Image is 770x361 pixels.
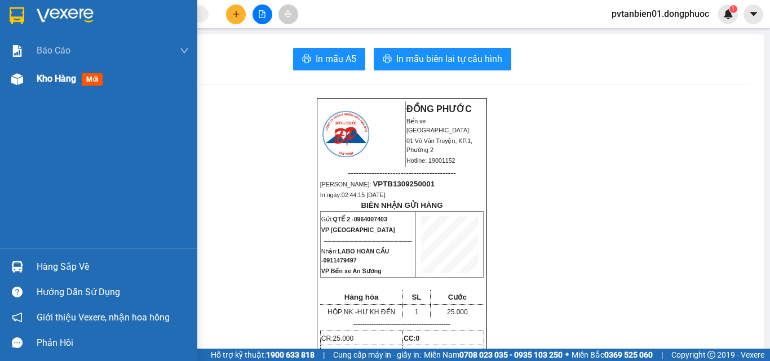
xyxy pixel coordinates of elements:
span: [PERSON_NAME]: [3,73,118,79]
img: warehouse-icon [11,73,23,85]
span: Miền Bắc [572,349,653,361]
span: VPTB1309250001 [56,72,118,80]
span: Giới thiệu Vexere, nhận hoa hồng [37,310,170,324]
span: aim [284,10,292,18]
span: VPTB1309250001 [373,180,435,188]
span: mới [82,73,103,86]
span: VP [GEOGRAPHIC_DATA] [321,226,395,233]
img: logo [4,7,54,56]
span: Nhận: [321,248,389,264]
span: CR: [321,335,353,342]
span: Kho hàng [37,73,76,84]
span: 25.000 [333,335,353,342]
span: HỘP NK - [328,308,395,316]
span: file-add [258,10,266,18]
div: Hướng dẫn sử dụng [37,284,189,301]
span: [PERSON_NAME]: [320,181,435,188]
span: Cung cấp máy in - giấy in: [333,349,421,361]
span: | [661,349,663,361]
span: Gửi: [321,216,387,222]
span: ⚪️ [565,353,569,357]
span: Hỗ trợ kỹ thuật: [211,349,315,361]
span: Hotline: 19001152 [89,50,138,57]
button: caret-down [744,5,763,24]
span: 01 Võ Văn Truyện, KP.1, Phường 2 [89,34,155,48]
span: SL [411,293,421,301]
strong: ĐỒNG PHƯỚC [89,6,154,16]
span: 1 [731,5,735,13]
span: 0 [416,335,420,342]
p: ------------------------------------------- [320,320,484,329]
span: LABO HOÀN CẦU - [321,248,389,264]
span: VP Bến xe An Sương [321,268,382,274]
span: 1 [415,308,419,316]
span: question-circle [12,287,23,297]
div: Phản hồi [37,335,189,351]
sup: 1 [729,5,737,13]
span: 02:44:15 [DATE] [25,82,69,88]
strong: 0708 023 035 - 0935 103 250 [459,350,563,359]
button: file-add [253,5,272,24]
span: Cước [448,293,467,301]
span: QTẾ 2 - [333,216,387,222]
span: Bến xe [GEOGRAPHIC_DATA] [89,18,152,32]
span: -------------------------------------------- [324,237,412,244]
strong: BIÊN NHẬN GỬI HÀNG [361,201,442,210]
span: Miền Nam [424,349,563,361]
span: ----------------------------------------- [30,61,138,70]
span: In ngày: [320,191,386,198]
span: plus [232,10,240,18]
button: printerIn mẫu A5 [293,48,365,70]
span: pvtanbien01.dongphuoc [603,7,718,21]
button: plus [226,5,246,24]
span: Hotline: 19001152 [406,157,455,164]
img: warehouse-icon [11,261,23,273]
img: logo-vxr [10,7,24,24]
span: down [180,46,189,55]
span: notification [12,312,23,323]
span: | [323,349,325,361]
div: Hàng sắp về [37,259,189,275]
span: ----------------------------------------- [348,168,455,177]
span: message [12,337,23,348]
button: aim [278,5,298,24]
span: HƯ KH ĐỀN [357,308,395,316]
img: icon-new-feature [723,9,733,19]
span: In mẫu A5 [316,52,356,66]
button: printerIn mẫu biên lai tự cấu hình [374,48,511,70]
img: logo [321,109,371,159]
span: 0964007403 [354,216,387,222]
span: 25.000 [447,308,468,316]
span: Bến xe [GEOGRAPHIC_DATA] [406,118,469,133]
span: printer [302,54,311,65]
span: 02:44:15 [DATE] [342,191,386,198]
strong: CC: [404,335,419,342]
strong: 1900 633 818 [266,350,315,359]
span: Báo cáo [37,43,70,57]
span: Hàng hóa [344,293,379,301]
span: copyright [707,351,715,359]
span: 01 Võ Văn Truyện, KP.1, Phường 2 [406,137,472,153]
img: solution-icon [11,45,23,57]
span: printer [383,54,392,65]
span: 0911479497 [323,257,356,264]
span: caret-down [749,9,759,19]
span: In mẫu biên lai tự cấu hình [396,52,502,66]
strong: ĐỒNG PHƯỚC [406,104,472,114]
strong: 0369 525 060 [604,350,653,359]
span: In ngày: [3,82,69,88]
